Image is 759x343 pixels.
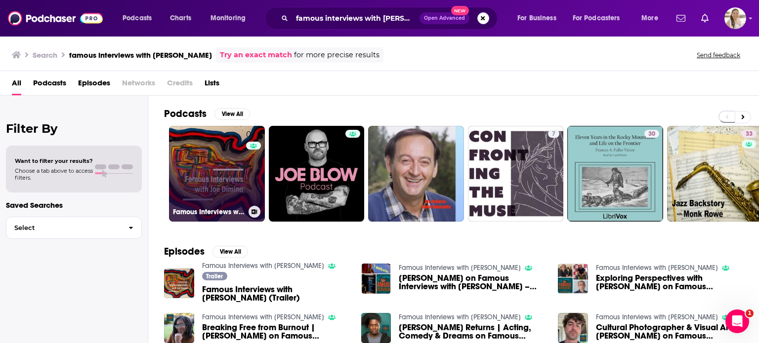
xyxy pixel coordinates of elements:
h2: Filter By [6,121,142,136]
a: Famous Interviews with Joe Dimino [399,264,521,272]
a: 30 [567,126,663,222]
h2: Episodes [164,245,205,258]
span: Monitoring [211,11,246,25]
iframe: Intercom live chat [725,309,749,333]
span: Charts [170,11,191,25]
a: 30 [644,130,659,138]
a: Show notifications dropdown [673,10,689,27]
button: open menu [510,10,569,26]
img: User Profile [724,7,746,29]
button: View All [212,246,248,258]
a: EpisodesView All [164,245,248,258]
a: 7 [468,126,564,222]
a: Famous Interviews with Joe Dimino [399,313,521,321]
input: Search podcasts, credits, & more... [292,10,420,26]
span: Cultural Photographer & Visual Artist [PERSON_NAME] on Famous Interviews with [PERSON_NAME] [596,323,743,340]
img: Breaking Free from Burnout | Nicole Richards on Famous Interviews with Joe Dimino [164,313,194,343]
span: 7 [552,129,555,139]
a: 33 [742,130,757,138]
a: 7 [548,130,559,138]
span: New [451,6,469,15]
a: 0Famous Interviews with [PERSON_NAME] [169,126,265,222]
a: PodcastsView All [164,108,250,120]
a: Famous Interviews with Joe Dimino (Trailer) [202,285,349,302]
button: open menu [116,10,165,26]
span: [PERSON_NAME] Returns | Acting, Comedy & Dreams on Famous Interviews with [PERSON_NAME] [399,323,546,340]
a: Charts [164,10,197,26]
span: More [641,11,658,25]
h3: famous interviews with [PERSON_NAME] [69,50,212,60]
button: Open AdvancedNew [420,12,469,24]
span: Want to filter your results? [15,157,93,164]
span: [PERSON_NAME] on Famous Interviews with [PERSON_NAME] – Jazz, Rock & More [399,274,546,291]
a: Show notifications dropdown [697,10,713,27]
img: Famous Interviews with Joe Dimino (Trailer) [164,268,194,299]
span: Breaking Free from Burnout | [PERSON_NAME] on Famous Interviews with [PERSON_NAME] [202,323,349,340]
a: Exploring Perspectives with Kundan Kumar on Famous Interviews with Joe Dimino [596,274,743,291]
span: Famous Interviews with [PERSON_NAME] (Trailer) [202,285,349,302]
a: Famous Interviews with Joe Dimino [202,313,324,321]
a: Breaking Free from Burnout | Nicole Richards on Famous Interviews with Joe Dimino [202,323,349,340]
span: Open Advanced [424,16,465,21]
div: Search podcasts, credits, & more... [274,7,507,30]
a: Famous Interviews with Joe Dimino [596,313,718,321]
button: open menu [204,10,258,26]
span: Choose a tab above to access filters. [15,167,93,181]
a: Ian Chamandy on Famous Interviews with Joe Dimino – Jazz, Rock & More [399,274,546,291]
img: Ian Chamandy on Famous Interviews with Joe Dimino – Jazz, Rock & More [361,264,391,294]
span: Trailer [206,273,223,279]
span: For Podcasters [573,11,620,25]
p: Saved Searches [6,200,142,210]
img: Percy Brown Returns | Acting, Comedy & Dreams on Famous Interviews with Joe Dimino [361,313,391,343]
span: Select [6,225,121,231]
span: Logged in as acquavie [724,7,746,29]
a: Podcasts [33,75,66,95]
span: Networks [122,75,155,95]
span: For Business [517,11,556,25]
img: Podchaser - Follow, Share and Rate Podcasts [8,9,103,28]
span: 33 [746,129,753,139]
button: Select [6,217,142,239]
a: Lists [205,75,219,95]
span: Podcasts [123,11,152,25]
h2: Podcasts [164,108,207,120]
button: View All [214,108,250,120]
img: Exploring Perspectives with Kundan Kumar on Famous Interviews with Joe Dimino [558,264,588,294]
a: Famous Interviews with Joe Dimino [202,262,324,270]
a: Try an exact match [220,49,292,61]
span: 30 [648,129,655,139]
a: All [12,75,21,95]
a: Cultural Photographer & Visual Artist Tyler Jackson on Famous Interviews with Joe Dimino [596,323,743,340]
div: 0 [246,130,261,206]
span: 1 [746,309,754,317]
span: for more precise results [294,49,379,61]
span: Credits [167,75,193,95]
button: open menu [634,10,671,26]
button: Show profile menu [724,7,746,29]
a: Episodes [78,75,110,95]
a: Percy Brown Returns | Acting, Comedy & Dreams on Famous Interviews with Joe Dimino [399,323,546,340]
h3: Search [33,50,57,60]
a: Famous Interviews with Joe Dimino [596,264,718,272]
button: Send feedback [694,51,743,59]
img: Cultural Photographer & Visual Artist Tyler Jackson on Famous Interviews with Joe Dimino [558,313,588,343]
h3: Famous Interviews with [PERSON_NAME] [173,208,245,216]
span: Exploring Perspectives with [PERSON_NAME] on Famous Interviews with [PERSON_NAME] [596,274,743,291]
button: open menu [566,10,634,26]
